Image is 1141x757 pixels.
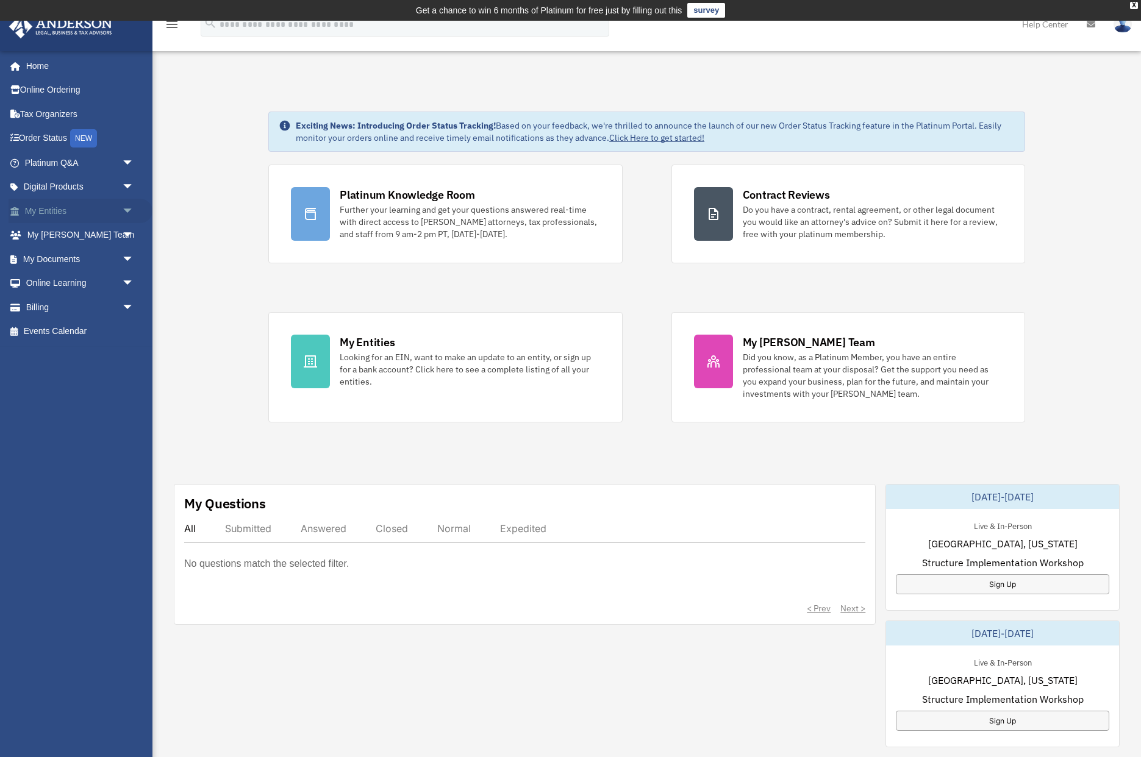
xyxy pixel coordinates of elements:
div: Normal [437,522,471,535]
div: Submitted [225,522,271,535]
a: Online Ordering [9,78,152,102]
i: menu [165,17,179,32]
a: Contract Reviews Do you have a contract, rental agreement, or other legal document you would like... [671,165,1025,263]
a: Order StatusNEW [9,126,152,151]
div: Further your learning and get your questions answered real-time with direct access to [PERSON_NAM... [340,204,599,240]
div: NEW [70,129,97,147]
p: No questions match the selected filter. [184,555,349,572]
a: Sign Up [896,574,1109,594]
a: Platinum Knowledge Room Further your learning and get your questions answered real-time with dire... [268,165,622,263]
a: My Entitiesarrow_drop_down [9,199,152,223]
span: arrow_drop_down [122,295,146,320]
div: Closed [376,522,408,535]
img: User Pic [1114,15,1132,33]
img: Anderson Advisors Platinum Portal [5,15,116,38]
a: My [PERSON_NAME] Teamarrow_drop_down [9,223,152,247]
a: survey [687,3,725,18]
a: Home [9,54,146,78]
div: close [1130,2,1138,9]
span: arrow_drop_down [122,175,146,200]
a: Click Here to get started! [609,132,704,143]
div: Did you know, as a Platinum Member, you have an entire professional team at your disposal? Get th... [743,351,1003,400]
span: Structure Implementation Workshop [922,692,1084,706]
a: menu [165,21,179,32]
a: Platinum Q&Aarrow_drop_down [9,151,152,175]
a: Online Learningarrow_drop_down [9,271,152,296]
div: My [PERSON_NAME] Team [743,335,875,350]
a: Tax Organizers [9,102,152,126]
div: Live & In-Person [964,519,1042,531]
a: My Entities Looking for an EIN, want to make an update to an entity, or sign up for a bank accoun... [268,312,622,422]
div: Get a chance to win 6 months of Platinum for free just by filling out this [416,3,682,18]
a: Digital Productsarrow_drop_down [9,175,152,199]
div: Platinum Knowledge Room [340,187,475,202]
div: My Entities [340,335,395,350]
span: arrow_drop_down [122,247,146,272]
a: My Documentsarrow_drop_down [9,247,152,271]
div: [DATE]-[DATE] [886,485,1119,509]
span: [GEOGRAPHIC_DATA], [US_STATE] [928,536,1078,551]
div: Answered [301,522,346,535]
strong: Exciting News: Introducing Order Status Tracking! [296,120,496,131]
a: Events Calendar [9,319,152,344]
div: [DATE]-[DATE] [886,621,1119,645]
div: Looking for an EIN, want to make an update to an entity, or sign up for a bank account? Click her... [340,351,599,388]
div: All [184,522,196,535]
div: Based on your feedback, we're thrilled to announce the launch of our new Order Status Tracking fe... [296,119,1015,144]
div: Contract Reviews [743,187,830,202]
div: Do you have a contract, rental agreement, or other legal document you would like an attorney's ad... [743,204,1003,240]
a: Sign Up [896,711,1109,731]
span: arrow_drop_down [122,223,146,248]
span: [GEOGRAPHIC_DATA], [US_STATE] [928,673,1078,688]
div: My Questions [184,494,266,513]
i: search [204,16,217,30]
span: arrow_drop_down [122,151,146,176]
div: Expedited [500,522,546,535]
span: arrow_drop_down [122,271,146,296]
div: Live & In-Person [964,655,1042,668]
span: Structure Implementation Workshop [922,555,1084,570]
a: Billingarrow_drop_down [9,295,152,319]
a: My [PERSON_NAME] Team Did you know, as a Platinum Member, you have an entire professional team at... [671,312,1025,422]
span: arrow_drop_down [122,199,146,224]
